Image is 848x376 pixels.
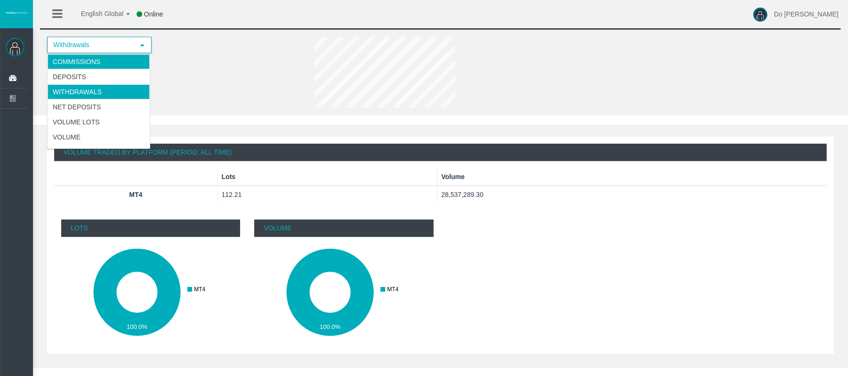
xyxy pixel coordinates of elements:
p: Volume [254,220,433,237]
span: Online [144,10,163,18]
span: select [138,41,146,49]
span: Withdrawals [48,38,134,52]
li: Deposits [48,69,150,84]
img: user-image [753,8,767,22]
li: Commissions [48,54,150,69]
span: Do [PERSON_NAME] [774,10,839,18]
td: 112.21 [218,186,437,203]
p: Lots [61,220,240,237]
li: Daily [48,145,150,160]
img: logo.svg [5,11,28,15]
li: Withdrawals [48,84,150,99]
li: Net Deposits [48,99,150,114]
th: MT4 [54,186,218,203]
div: Volume Traded By Platform (Period: All Time) [54,144,827,161]
span: English Global [69,10,123,17]
li: Volume [48,130,150,145]
li: Volume Lots [48,114,150,130]
th: Volume [437,168,827,186]
th: Lots [218,168,437,186]
td: 28,537,289.30 [437,186,827,203]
